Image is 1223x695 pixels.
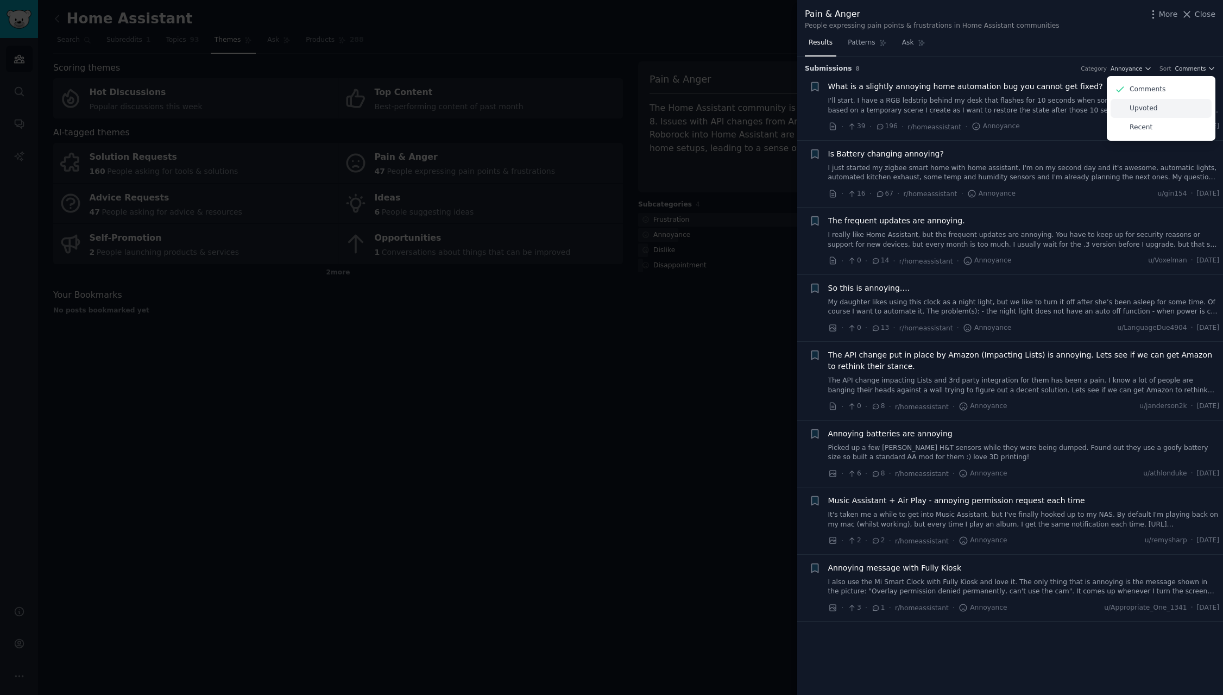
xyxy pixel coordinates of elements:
[1197,323,1219,333] span: [DATE]
[1175,65,1215,72] button: Comments
[963,256,1011,266] span: Annoyance
[1145,536,1187,546] span: u/remysharp
[865,535,867,547] span: ·
[841,535,843,547] span: ·
[1159,9,1178,20] span: More
[961,188,963,199] span: ·
[856,65,860,72] span: 8
[889,401,891,412] span: ·
[904,190,957,198] span: r/homeassistant
[899,324,953,332] span: r/homeassistant
[1130,85,1165,95] p: Comments
[871,323,889,333] span: 13
[1111,65,1142,72] span: Annoyance
[895,470,949,478] span: r/homeassistant
[865,322,867,334] span: ·
[1195,9,1215,20] span: Close
[828,510,1220,529] a: It's taken me a while to get into Music Assistant, but I've finally hooked up to my NAS. By defau...
[828,578,1220,597] a: I also use the Mi Smart Clock with Fully Kiosk and love it. The only thing that is annoying is th...
[953,602,955,613] span: ·
[828,81,1103,92] a: What is a slightly annoying home automation bug you cannot get fixed?
[1191,402,1193,411] span: ·
[1117,323,1187,333] span: u/LanguageDue4904
[828,215,965,227] a: The frequent updates are annoying.
[828,562,962,574] a: Annoying message with Fully Kiosk
[841,468,843,479] span: ·
[967,189,1016,199] span: Annoyance
[828,230,1220,249] a: I really like Home Assistant, but the frequent updates are annoying. You have to keep up for secu...
[841,255,843,267] span: ·
[972,122,1020,132] span: Annoyance
[805,21,1060,31] div: People expressing pain points & frustrations in Home Assistant communities
[889,535,891,547] span: ·
[963,323,1011,333] span: Annoyance
[1148,256,1187,266] span: u/Voxelman
[1191,536,1193,546] span: ·
[828,376,1220,395] a: The API change impacting Lists and 3rd party integration for them has been a pain. I know a lot o...
[957,322,959,334] span: ·
[805,8,1060,21] div: Pain & Anger
[1130,104,1158,114] p: Upvoted
[865,602,867,613] span: ·
[869,188,872,199] span: ·
[828,495,1085,506] a: Music Assistant + Air Play - annoying permission request each time
[865,255,867,267] span: ·
[953,468,955,479] span: ·
[847,323,861,333] span: 0
[865,468,867,479] span: ·
[848,38,875,48] span: Patterns
[847,402,861,411] span: 0
[828,164,1220,183] a: I just started my zigbee smart home with home assistant, I'm on my second day and it's awesome, a...
[1111,65,1152,72] button: Annoyance
[907,123,961,131] span: r/homeassistant
[957,255,959,267] span: ·
[1191,189,1193,199] span: ·
[828,148,944,160] a: Is Battery changing annoying?
[902,121,904,133] span: ·
[828,298,1220,317] a: My daughter likes using this clock as a night light, but we like to turn it off after she’s been ...
[841,322,843,334] span: ·
[965,121,967,133] span: ·
[841,401,843,412] span: ·
[1197,402,1219,411] span: [DATE]
[828,443,1220,462] a: Picked up a few [PERSON_NAME] H&T sensors while they were being dumped. Found out they use a goof...
[893,255,895,267] span: ·
[871,402,885,411] span: 8
[1181,9,1215,20] button: Close
[889,602,891,613] span: ·
[953,535,955,547] span: ·
[841,188,843,199] span: ·
[1130,123,1152,133] p: Recent
[1104,603,1187,613] span: u/Appropriate_One_1341
[1159,65,1171,72] div: Sort
[871,603,885,613] span: 1
[875,189,893,199] span: 67
[841,602,843,613] span: ·
[898,34,929,57] a: Ask
[895,604,949,612] span: r/homeassistant
[959,536,1007,546] span: Annoyance
[841,121,843,133] span: ·
[1148,9,1178,20] button: More
[1143,469,1187,479] span: u/athlonduke
[1191,603,1193,613] span: ·
[828,283,910,294] a: So this is annoying….
[895,537,949,545] span: r/homeassistant
[1197,256,1219,266] span: [DATE]
[869,121,872,133] span: ·
[895,403,949,411] span: r/homeassistant
[1197,536,1219,546] span: [DATE]
[828,349,1220,372] a: The API change put in place by Amazon (Impacting Lists) is annoying. Lets see if we can get Amazo...
[953,401,955,412] span: ·
[1191,469,1193,479] span: ·
[847,256,861,266] span: 0
[871,256,889,266] span: 14
[875,122,898,132] span: 196
[1191,323,1193,333] span: ·
[828,96,1220,115] a: I'll start. I have a RGB ledstrip behind my desk that flashes for 10 seconds when somebody rings ...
